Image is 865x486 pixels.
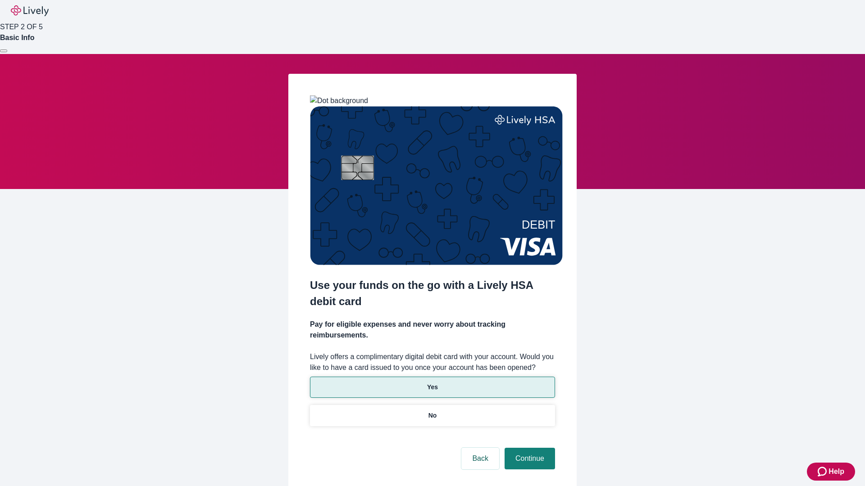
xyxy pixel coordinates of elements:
[310,319,555,341] h4: Pay for eligible expenses and never worry about tracking reimbursements.
[807,463,855,481] button: Zendesk support iconHelp
[310,277,555,310] h2: Use your funds on the go with a Lively HSA debit card
[818,466,829,477] svg: Zendesk support icon
[829,466,844,477] span: Help
[310,377,555,398] button: Yes
[310,405,555,426] button: No
[310,95,368,106] img: Dot background
[505,448,555,469] button: Continue
[461,448,499,469] button: Back
[310,351,555,373] label: Lively offers a complimentary digital debit card with your account. Would you like to have a card...
[428,411,437,420] p: No
[310,106,563,265] img: Debit card
[11,5,49,16] img: Lively
[427,382,438,392] p: Yes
